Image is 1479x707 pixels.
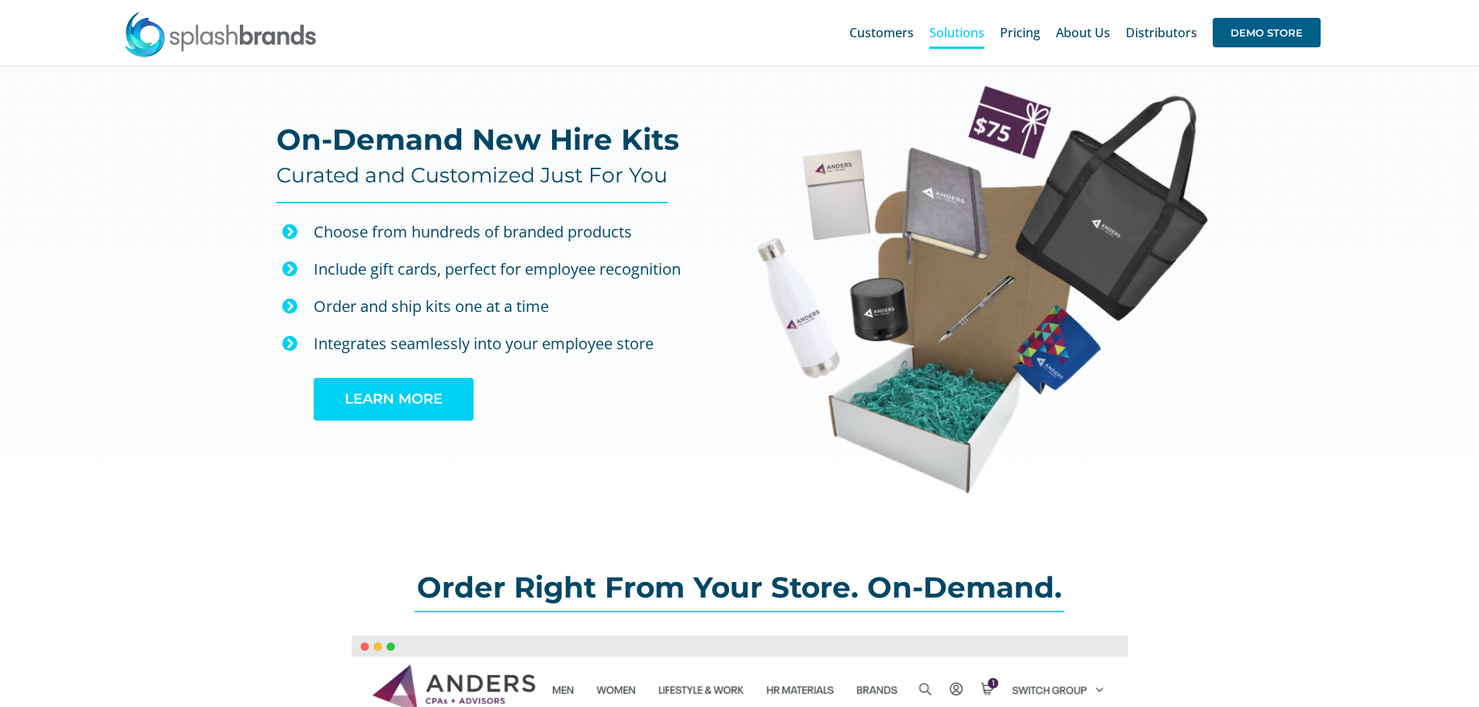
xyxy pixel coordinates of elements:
[1000,8,1040,57] a: Pricing
[849,8,1321,57] nav: Main Menu Sticky
[929,26,984,39] span: Solutions
[276,124,679,155] h2: On-Demand New Hire Kits
[314,256,712,282] div: Include gift cards, perfect for employee recognition
[1000,26,1040,39] span: Pricing
[1126,8,1197,57] a: Distributors
[1056,26,1110,39] span: About Us
[314,219,712,245] div: Choose from hundreds of branded products
[1213,8,1321,57] a: DEMO STORE
[756,84,1208,494] img: Anders New Hire Kit Web Image-01
[314,331,712,357] p: Integrates seamlessly into your employee store
[345,391,443,407] span: LEARN MORE
[276,163,668,188] h4: Curated and Customized Just For You
[417,570,1062,605] span: Order Right From Your Store. On-Demand.
[849,26,914,39] span: Customers
[314,293,712,320] p: Order and ship kits one at a time
[1126,26,1197,39] span: Distributors
[123,11,318,57] img: SplashBrands.com Logo
[849,8,914,57] a: Customers
[314,378,474,421] a: LEARN MORE
[1213,18,1321,47] span: DEMO STORE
